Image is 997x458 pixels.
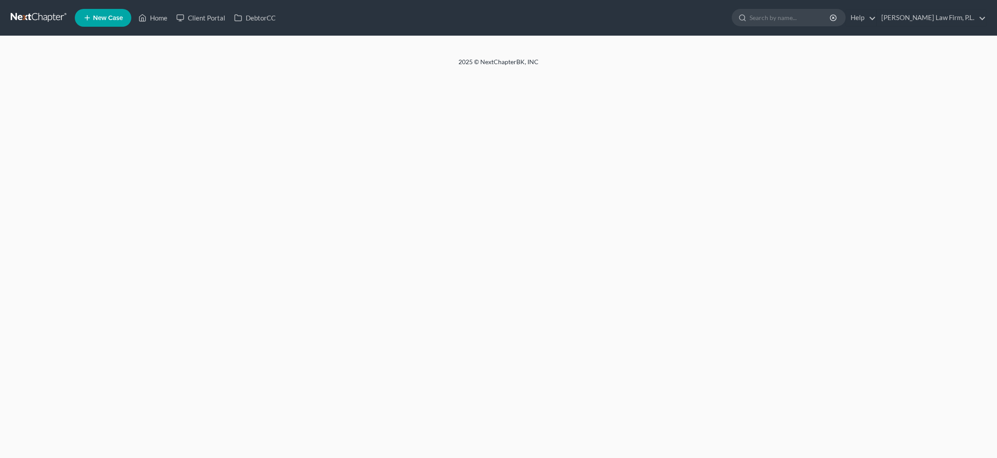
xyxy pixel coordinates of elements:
input: Search by name... [750,9,831,26]
a: [PERSON_NAME] Law Firm, P.L. [877,10,986,26]
a: DebtorCC [230,10,280,26]
span: New Case [93,15,123,21]
a: Home [134,10,172,26]
div: 2025 © NextChapterBK, INC [245,57,752,74]
a: Client Portal [172,10,230,26]
a: Help [846,10,876,26]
